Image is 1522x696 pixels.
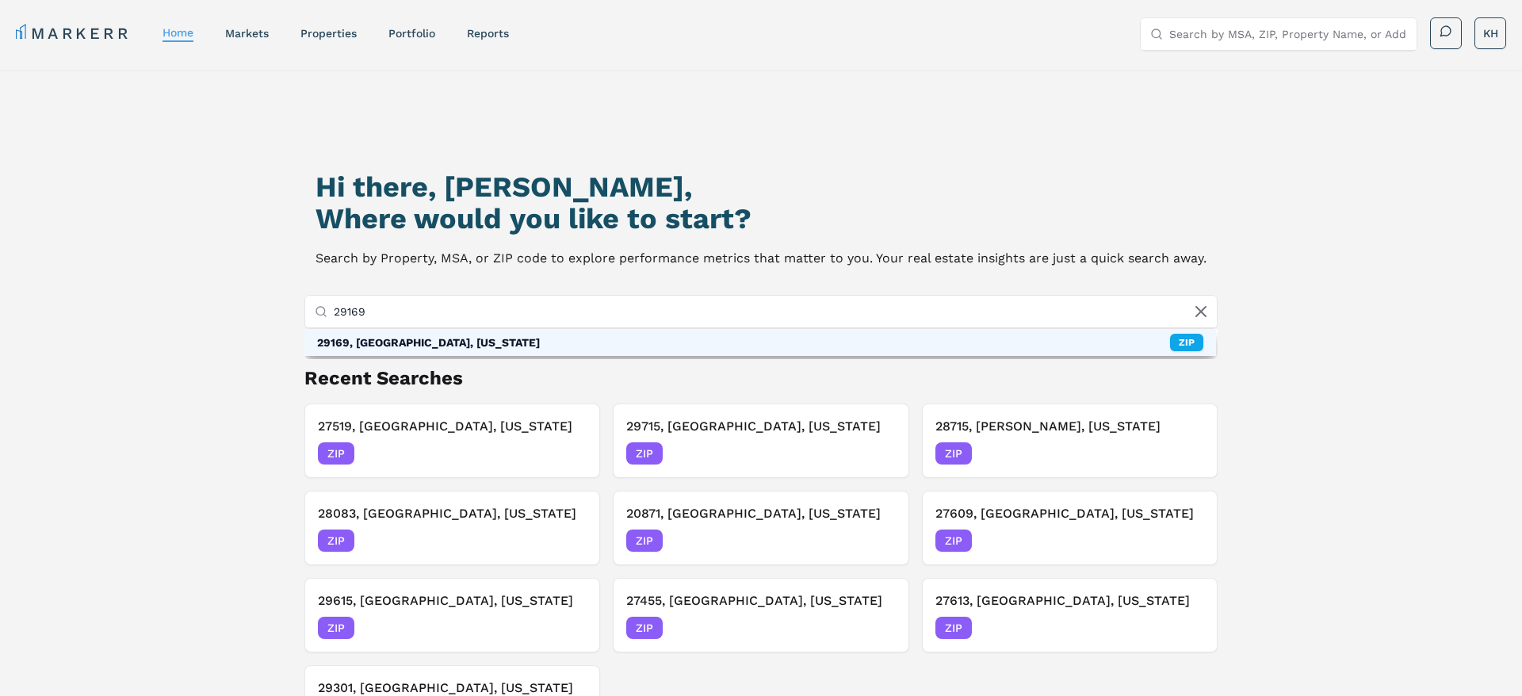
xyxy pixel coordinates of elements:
[935,504,1204,523] h3: 27609, [GEOGRAPHIC_DATA], [US_STATE]
[318,591,587,610] h3: 29615, [GEOGRAPHIC_DATA], [US_STATE]
[317,335,540,350] div: 29169, [GEOGRAPHIC_DATA], [US_STATE]
[1169,18,1407,50] input: Search by MSA, ZIP, Property Name, or Address
[626,417,895,436] h3: 29715, [GEOGRAPHIC_DATA], [US_STATE]
[935,442,972,465] span: ZIP
[935,617,972,639] span: ZIP
[626,504,895,523] h3: 20871, [GEOGRAPHIC_DATA], [US_STATE]
[551,620,587,636] span: [DATE]
[935,417,1204,436] h3: 28715, [PERSON_NAME], [US_STATE]
[318,530,354,552] span: ZIP
[613,403,908,478] button: 29715, [GEOGRAPHIC_DATA], [US_STATE]ZIP[DATE]
[551,446,587,461] span: [DATE]
[1168,620,1204,636] span: [DATE]
[304,329,1216,356] div: Suggestions
[860,533,896,549] span: [DATE]
[388,27,435,40] a: Portfolio
[315,203,1207,235] h2: Where would you like to start?
[300,27,357,40] a: properties
[860,446,896,461] span: [DATE]
[1170,334,1203,351] div: ZIP
[922,403,1218,478] button: 28715, [PERSON_NAME], [US_STATE]ZIP[DATE]
[304,329,1216,356] div: ZIP: 29169, West Columbia, South Carolina
[315,247,1207,270] p: Search by Property, MSA, or ZIP code to explore performance metrics that matter to you. Your real...
[922,578,1218,652] button: 27613, [GEOGRAPHIC_DATA], [US_STATE]ZIP[DATE]
[304,403,600,478] button: 27519, [GEOGRAPHIC_DATA], [US_STATE]ZIP[DATE]
[304,578,600,652] button: 29615, [GEOGRAPHIC_DATA], [US_STATE]ZIP[DATE]
[315,171,1207,203] h1: Hi there, [PERSON_NAME],
[225,27,269,40] a: markets
[626,617,663,639] span: ZIP
[334,296,1207,327] input: Search by MSA, ZIP, Property Name, or Address
[613,578,908,652] button: 27455, [GEOGRAPHIC_DATA], [US_STATE]ZIP[DATE]
[860,620,896,636] span: [DATE]
[304,491,600,565] button: 28083, [GEOGRAPHIC_DATA], [US_STATE]ZIP[DATE]
[626,442,663,465] span: ZIP
[163,26,193,39] a: home
[1168,533,1204,549] span: [DATE]
[935,591,1204,610] h3: 27613, [GEOGRAPHIC_DATA], [US_STATE]
[626,591,895,610] h3: 27455, [GEOGRAPHIC_DATA], [US_STATE]
[1168,446,1204,461] span: [DATE]
[318,442,354,465] span: ZIP
[318,417,587,436] h3: 27519, [GEOGRAPHIC_DATA], [US_STATE]
[922,491,1218,565] button: 27609, [GEOGRAPHIC_DATA], [US_STATE]ZIP[DATE]
[1474,17,1506,49] button: KH
[304,365,1218,391] h2: Recent Searches
[318,504,587,523] h3: 28083, [GEOGRAPHIC_DATA], [US_STATE]
[467,27,509,40] a: reports
[935,530,972,552] span: ZIP
[1483,25,1498,41] span: KH
[551,533,587,549] span: [DATE]
[318,617,354,639] span: ZIP
[16,22,131,44] a: MARKERR
[626,530,663,552] span: ZIP
[613,491,908,565] button: 20871, [GEOGRAPHIC_DATA], [US_STATE]ZIP[DATE]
